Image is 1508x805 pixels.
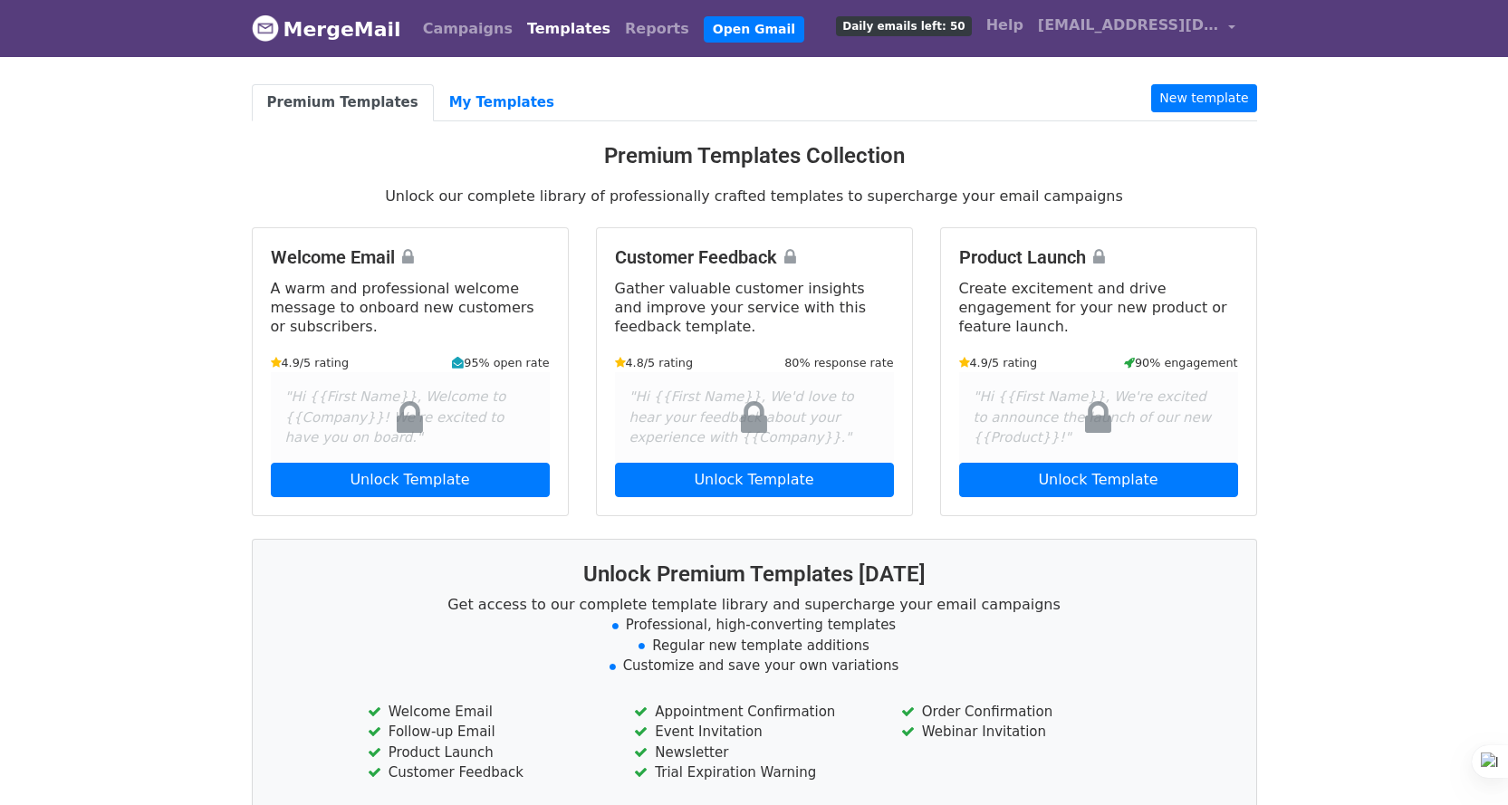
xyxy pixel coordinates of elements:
img: MergeMail logo [252,14,279,42]
a: Premium Templates [252,84,434,121]
small: 80% response rate [784,354,893,371]
li: Customize and save your own variations [274,656,1234,676]
h3: Premium Templates Collection [252,143,1257,169]
li: Event Invitation [634,722,873,743]
a: Campaigns [416,11,520,47]
p: A warm and professional welcome message to onboard new customers or subscribers. [271,279,550,336]
li: Appointment Confirmation [634,702,873,723]
a: Open Gmail [704,16,804,43]
li: Customer Feedback [368,762,607,783]
li: Newsletter [634,743,873,763]
p: Create excitement and drive engagement for your new product or feature launch. [959,279,1238,336]
li: Product Launch [368,743,607,763]
a: Unlock Template [959,463,1238,497]
span: [EMAIL_ADDRESS][DOMAIN_NAME] [1038,14,1219,36]
small: 4.9/5 rating [959,354,1038,371]
a: New template [1151,84,1256,112]
h4: Product Launch [959,246,1238,268]
small: 90% engagement [1124,354,1238,371]
p: Get access to our complete template library and supercharge your email campaigns [274,595,1234,614]
a: MergeMail [252,10,401,48]
a: [EMAIL_ADDRESS][DOMAIN_NAME] [1031,7,1243,50]
div: "Hi {{First Name}}, Welcome to {{Company}}! We're excited to have you on board." [271,372,550,463]
a: Daily emails left: 50 [829,7,978,43]
a: Templates [520,11,618,47]
li: Webinar Invitation [901,722,1140,743]
div: "Hi {{First Name}}, We're excited to announce the launch of our new {{Product}}!" [959,372,1238,463]
li: Follow-up Email [368,722,607,743]
h4: Customer Feedback [615,246,894,268]
div: "Hi {{First Name}}, We'd love to hear your feedback about your experience with {{Company}}." [615,372,894,463]
li: Professional, high-converting templates [274,615,1234,636]
li: Order Confirmation [901,702,1140,723]
h4: Welcome Email [271,246,550,268]
li: Trial Expiration Warning [634,762,873,783]
a: Unlock Template [615,463,894,497]
li: Regular new template additions [274,636,1234,656]
a: Reports [618,11,696,47]
a: My Templates [434,84,570,121]
a: Help [979,7,1031,43]
p: Gather valuable customer insights and improve your service with this feedback template. [615,279,894,336]
small: 95% open rate [452,354,549,371]
small: 4.9/5 rating [271,354,350,371]
span: Daily emails left: 50 [836,16,971,36]
small: 4.8/5 rating [615,354,694,371]
p: Unlock our complete library of professionally crafted templates to supercharge your email campaigns [252,187,1257,206]
h3: Unlock Premium Templates [DATE] [274,561,1234,588]
li: Welcome Email [368,702,607,723]
a: Unlock Template [271,463,550,497]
